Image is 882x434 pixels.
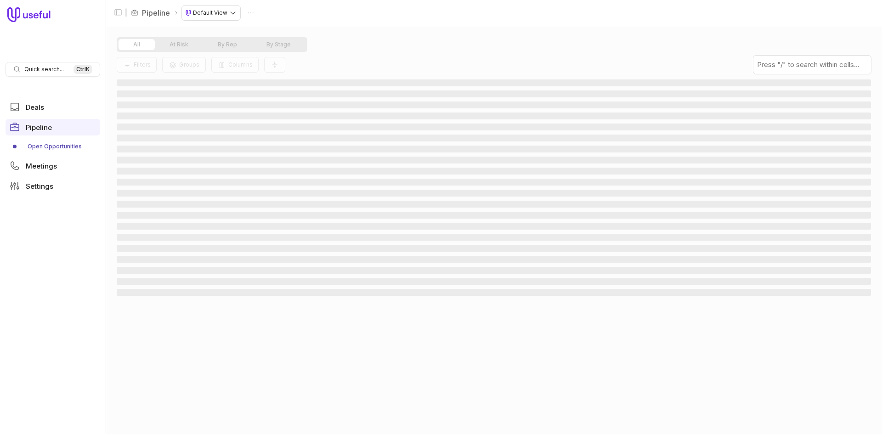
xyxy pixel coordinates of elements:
[6,139,100,154] a: Open Opportunities
[6,119,100,135] a: Pipeline
[73,65,92,74] kbd: Ctrl K
[6,139,100,154] div: Pipeline submenu
[26,183,53,190] span: Settings
[155,39,203,50] button: At Risk
[753,56,871,74] input: Press "/" to search within cells...
[117,223,871,230] span: ‌
[117,90,871,97] span: ‌
[125,7,127,18] span: |
[26,163,57,169] span: Meetings
[117,190,871,197] span: ‌
[111,6,125,19] button: Collapse sidebar
[6,178,100,194] a: Settings
[117,289,871,296] span: ‌
[211,57,259,73] button: Columns
[6,158,100,174] a: Meetings
[117,146,871,152] span: ‌
[117,179,871,186] span: ‌
[117,168,871,175] span: ‌
[117,124,871,130] span: ‌
[142,7,170,18] a: Pipeline
[117,57,157,73] button: Filter Pipeline
[264,57,285,73] button: Collapse all rows
[179,61,199,68] span: Groups
[24,66,64,73] span: Quick search...
[117,79,871,86] span: ‌
[117,256,871,263] span: ‌
[6,99,100,115] a: Deals
[117,245,871,252] span: ‌
[117,135,871,141] span: ‌
[162,57,205,73] button: Group Pipeline
[134,61,151,68] span: Filters
[117,234,871,241] span: ‌
[117,113,871,119] span: ‌
[117,101,871,108] span: ‌
[203,39,252,50] button: By Rep
[26,104,44,111] span: Deals
[117,201,871,208] span: ‌
[117,278,871,285] span: ‌
[26,124,52,131] span: Pipeline
[117,157,871,163] span: ‌
[244,6,258,20] button: Actions
[252,39,305,50] button: By Stage
[119,39,155,50] button: All
[228,61,253,68] span: Columns
[117,267,871,274] span: ‌
[117,212,871,219] span: ‌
